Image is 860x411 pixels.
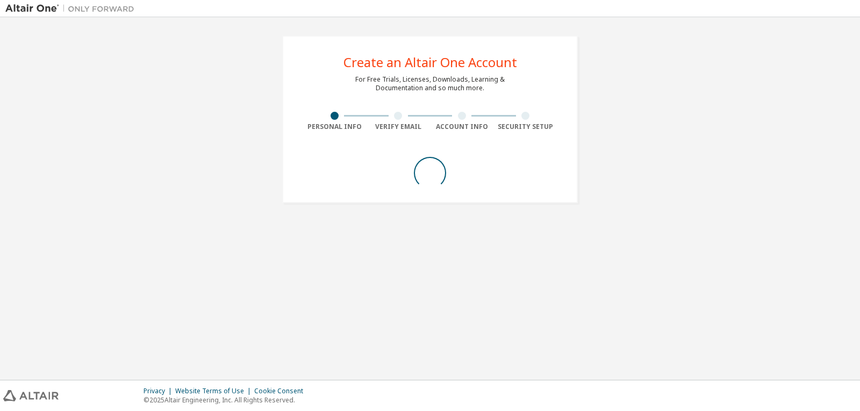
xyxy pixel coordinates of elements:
[3,390,59,401] img: altair_logo.svg
[430,122,494,131] div: Account Info
[5,3,140,14] img: Altair One
[343,56,517,69] div: Create an Altair One Account
[303,122,367,131] div: Personal Info
[254,387,310,395] div: Cookie Consent
[144,395,310,405] p: © 2025 Altair Engineering, Inc. All Rights Reserved.
[355,75,505,92] div: For Free Trials, Licenses, Downloads, Learning & Documentation and so much more.
[144,387,175,395] div: Privacy
[494,122,558,131] div: Security Setup
[367,122,431,131] div: Verify Email
[175,387,254,395] div: Website Terms of Use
